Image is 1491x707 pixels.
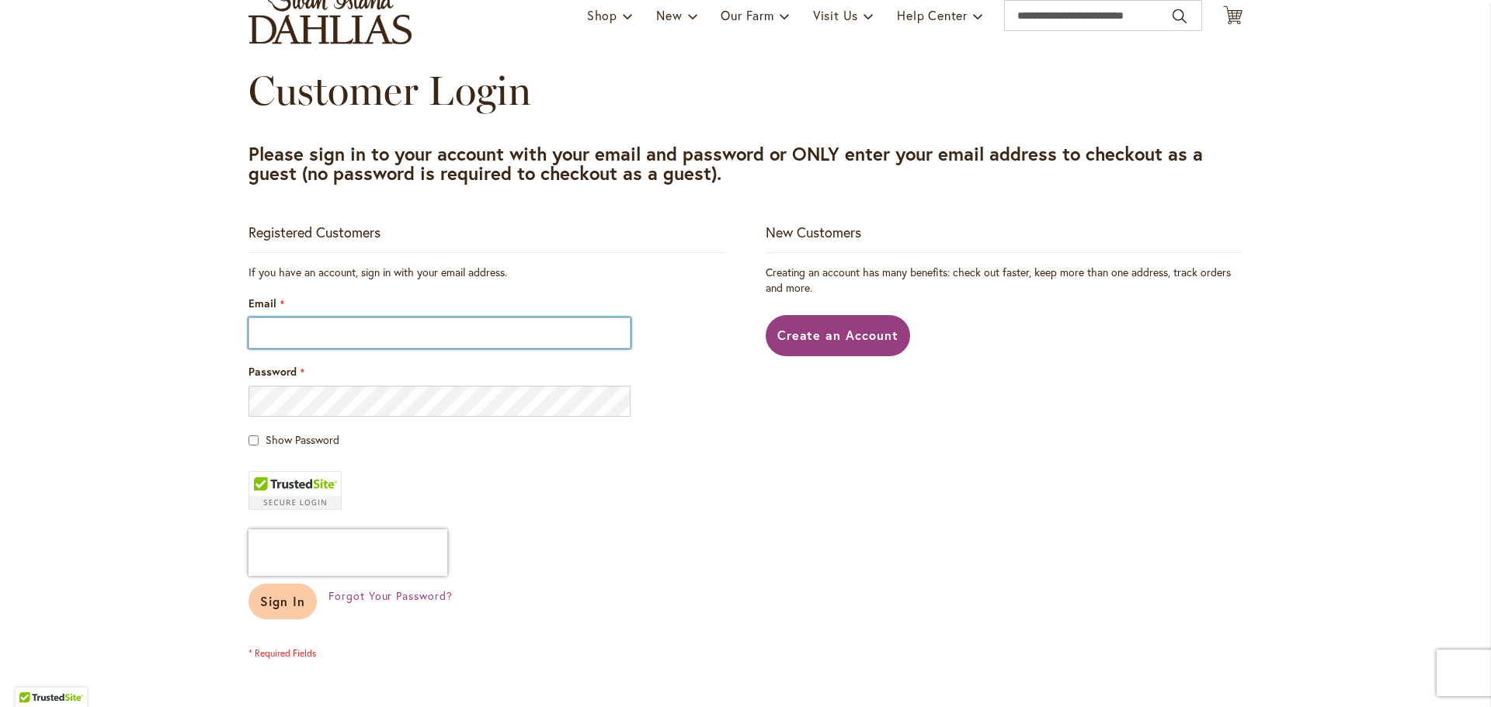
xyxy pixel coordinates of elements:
[248,66,531,115] span: Customer Login
[260,593,305,609] span: Sign In
[248,141,1203,185] strong: Please sign in to your account with your email and password or ONLY enter your email address to c...
[248,265,725,280] div: If you have an account, sign in with your email address.
[897,7,968,23] span: Help Center
[248,471,342,510] div: TrustedSite Certified
[248,529,447,576] iframe: reCAPTCHA
[248,364,297,379] span: Password
[248,584,317,619] button: Sign In
[656,7,682,23] span: New
[813,7,858,23] span: Visit Us
[248,296,276,310] span: Email
[12,652,55,695] iframe: Launch Accessibility Center
[721,7,773,23] span: Our Farm
[328,588,453,604] a: Forgot Your Password?
[587,7,617,23] span: Shop
[266,432,339,447] span: Show Password
[766,265,1242,296] p: Creating an account has many benefits: check out faster, keep more than one address, track orders...
[766,223,861,241] strong: New Customers
[777,327,899,343] span: Create an Account
[248,223,381,241] strong: Registered Customers
[328,588,453,603] span: Forgot Your Password?
[766,315,911,356] a: Create an Account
